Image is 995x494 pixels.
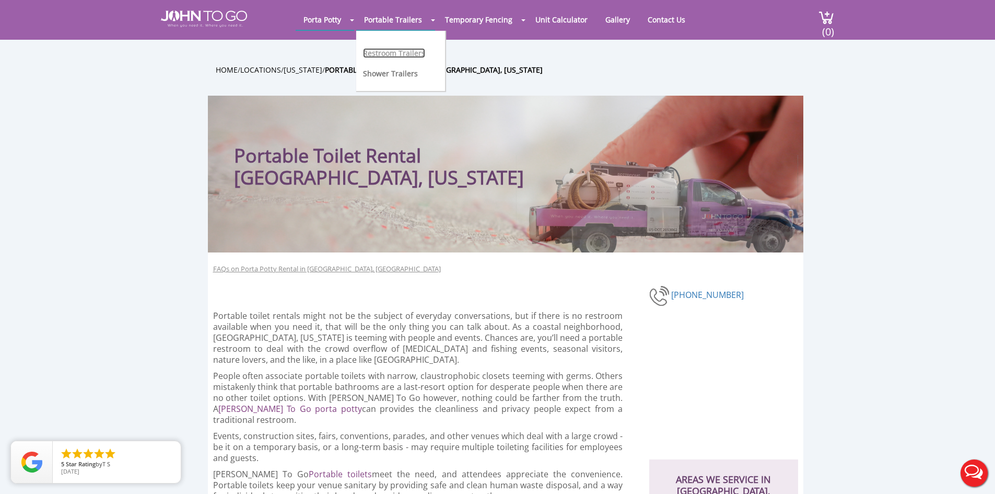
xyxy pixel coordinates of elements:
span: by [61,461,172,468]
h1: Portable Toilet Rental [GEOGRAPHIC_DATA], [US_STATE] [234,117,571,189]
li:  [93,447,106,460]
a: Portable Toilet Rental in [GEOGRAPHIC_DATA], [US_STATE] [325,65,543,75]
a: Unit Calculator [528,9,595,30]
a: Portable Trailers [356,9,430,30]
span: T S [102,460,110,468]
img: JOHN to go [161,10,247,27]
span: [DATE] [61,467,79,475]
p: Portable toilet rentals might not be the subject of everyday conversations, but if there is no re... [213,311,623,365]
li:  [82,447,95,460]
li:  [71,447,84,460]
span: 5 [61,460,64,468]
a: FAQs on Porta Potty Rental in [GEOGRAPHIC_DATA], [GEOGRAPHIC_DATA] [213,264,441,274]
img: Truck [516,155,798,252]
li:  [60,447,73,460]
a: Porta Potty [296,9,349,30]
img: Review Rating [21,452,42,473]
a: Temporary Fencing [437,9,520,30]
button: Live Chat [953,452,995,494]
li:  [104,447,116,460]
p: People often associate portable toilets with narrow, claustrophobic closets teeming with germs. O... [213,371,623,426]
ul: / / / [216,64,811,76]
a: [PERSON_NAME] To Go porta potty [218,403,362,415]
img: cart a [818,10,834,25]
a: Portable toilets [309,468,372,480]
span: Star Rating [66,460,96,468]
a: Home [216,65,238,75]
a: Contact Us [640,9,693,30]
p: Events, construction sites, fairs, conventions, parades, and other venues which deal with a large... [213,431,623,464]
img: phone-number [649,284,671,307]
a: [PHONE_NUMBER] [671,289,744,301]
a: Gallery [598,9,638,30]
a: Locations [240,65,281,75]
a: [US_STATE] [284,65,322,75]
span: (0) [822,16,834,39]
